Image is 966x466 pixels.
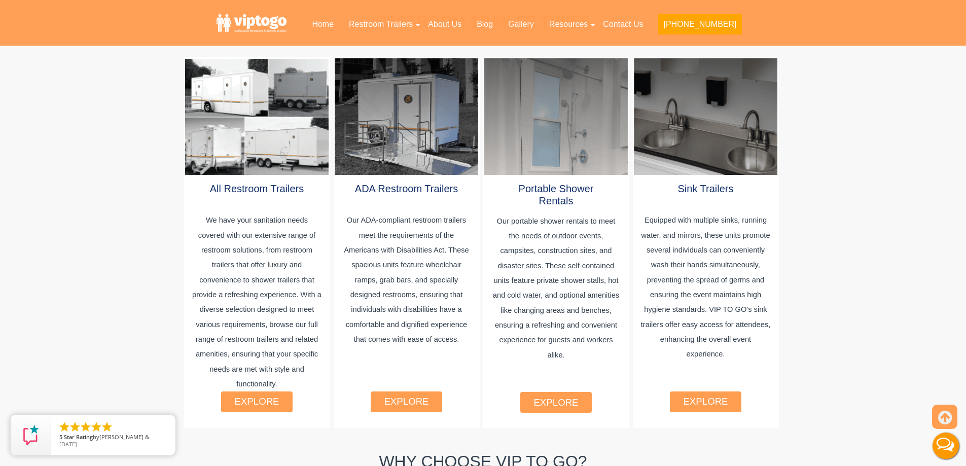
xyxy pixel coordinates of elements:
a: ADA Restroom Trailers [355,183,458,194]
span: by [59,434,167,441]
li:  [90,421,102,433]
a: Portable Shower Rentals [519,183,594,206]
a: All Restroom Trailers [210,183,304,194]
a: About Us [420,13,469,35]
span: [DATE] [59,440,77,448]
li:  [101,421,113,433]
span: 5 [59,433,62,441]
p: We have your sanitation needs covered with our extensive range of restroom solutions, from restro... [192,213,322,396]
a: explore [533,397,578,408]
a: explore [234,396,279,407]
a: explore [683,396,728,407]
li:  [80,421,92,433]
p: Our ADA-compliant restroom trailers meet the requirements of the Americans with Disabilities Act.... [341,213,472,396]
a: [PHONE_NUMBER] [651,13,749,41]
a: Contact Us [595,13,651,35]
li:  [69,421,81,433]
button: Live Chat [925,425,966,466]
a: Sink Trailers [677,183,733,194]
span: Star Rating [64,433,93,441]
a: Gallery [500,13,542,35]
a: explore [384,396,428,407]
img: Review Rating [21,425,41,445]
a: Blog [469,13,500,35]
li:  [58,421,70,433]
span: [PERSON_NAME] &. [99,433,151,441]
p: Equipped with multiple sinks, running water, and mirrors, these units promote several individuals... [640,213,771,396]
a: Home [304,13,341,35]
button: [PHONE_NUMBER] [658,14,741,34]
p: Our portable shower rentals to meet the needs of outdoor events, campsites, construction sites, a... [491,214,621,397]
a: Restroom Trailers [341,13,420,35]
a: Resources [542,13,595,35]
